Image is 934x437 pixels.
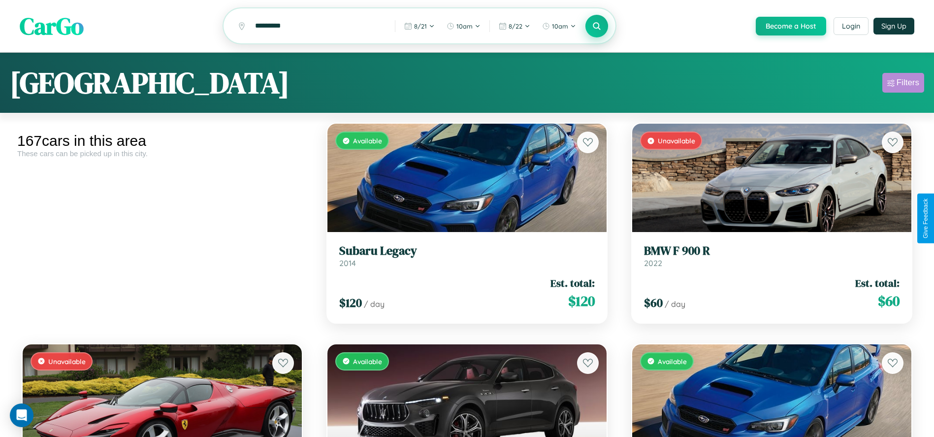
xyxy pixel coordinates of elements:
span: Est. total: [855,276,900,290]
span: CarGo [20,10,84,42]
button: 8/22 [494,18,535,34]
h3: BMW F 900 R [644,244,900,258]
span: 10am [552,22,568,30]
span: 2014 [339,258,356,268]
span: Est. total: [550,276,595,290]
span: 10am [456,22,473,30]
button: Sign Up [873,18,914,34]
button: 10am [537,18,581,34]
button: Become a Host [756,17,826,35]
div: These cars can be picked up in this city. [17,149,307,158]
a: BMW F 900 R2022 [644,244,900,268]
div: 167 cars in this area [17,133,307,149]
div: Open Intercom Messenger [10,403,33,427]
button: 8/21 [399,18,440,34]
a: Subaru Legacy2014 [339,244,595,268]
h1: [GEOGRAPHIC_DATA] [10,63,290,103]
span: Unavailable [658,136,695,145]
span: Unavailable [48,357,86,366]
span: $ 120 [568,291,595,311]
span: $ 120 [339,295,362,311]
span: $ 60 [644,295,663,311]
h3: Subaru Legacy [339,244,595,258]
div: Filters [897,78,919,88]
span: $ 60 [878,291,900,311]
span: Available [353,357,382,366]
span: 8 / 22 [509,22,522,30]
span: / day [364,299,385,309]
span: 8 / 21 [414,22,427,30]
button: Filters [882,73,924,93]
span: Available [658,357,687,366]
span: Available [353,136,382,145]
div: Give Feedback [922,199,929,238]
span: / day [665,299,685,309]
span: 2022 [644,258,662,268]
button: Login [834,17,869,35]
button: 10am [442,18,485,34]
